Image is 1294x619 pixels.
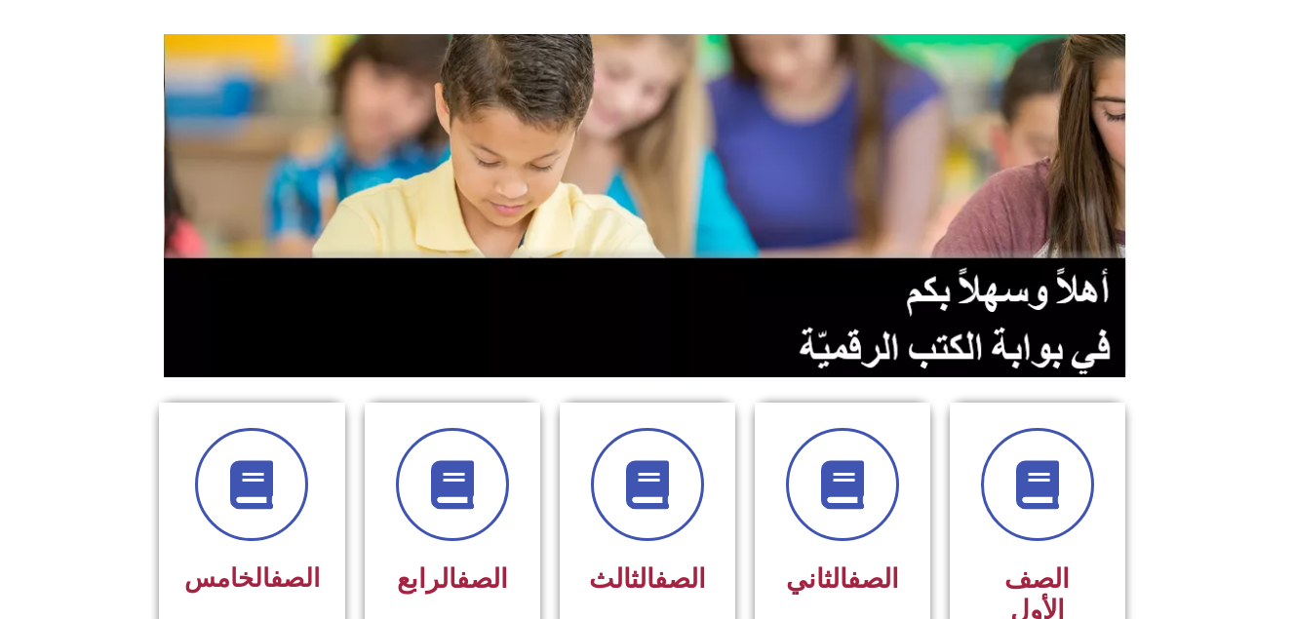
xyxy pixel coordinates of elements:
span: الرابع [397,563,508,595]
a: الصف [456,563,508,595]
a: الصف [847,563,899,595]
a: الصف [654,563,706,595]
span: الثالث [589,563,706,595]
span: الثاني [786,563,899,595]
a: الصف [270,563,320,593]
span: الخامس [184,563,320,593]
